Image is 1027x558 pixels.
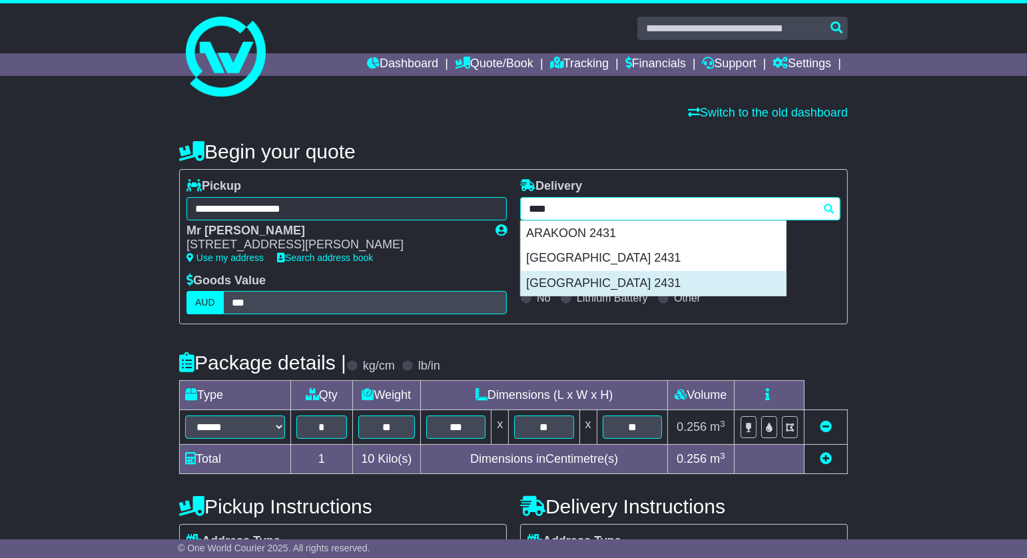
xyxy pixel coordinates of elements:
[520,179,582,194] label: Delivery
[667,381,734,410] td: Volume
[820,452,832,465] a: Add new item
[677,420,707,433] span: 0.256
[186,252,264,263] a: Use my address
[180,445,291,474] td: Total
[550,53,609,76] a: Tracking
[820,420,832,433] a: Remove this item
[688,106,848,119] a: Switch to the old dashboard
[363,359,395,374] label: kg/cm
[677,452,707,465] span: 0.256
[179,495,507,517] h4: Pickup Instructions
[421,381,668,410] td: Dimensions (L x W x H)
[625,53,686,76] a: Financials
[352,381,421,410] td: Weight
[178,543,370,553] span: © One World Courier 2025. All rights reserved.
[418,359,440,374] label: lb/in
[577,292,648,304] label: Lithium Battery
[520,495,848,517] h4: Delivery Instructions
[521,221,786,246] div: ARAKOON 2431
[527,534,621,549] label: Address Type
[710,452,725,465] span: m
[720,451,725,461] sup: 3
[455,53,533,76] a: Quote/Book
[179,352,346,374] h4: Package details |
[421,445,668,474] td: Dimensions in Centimetre(s)
[186,291,224,314] label: AUD
[186,274,266,288] label: Goods Value
[180,381,291,410] td: Type
[710,420,725,433] span: m
[186,224,482,238] div: Mr [PERSON_NAME]
[277,252,373,263] a: Search address book
[492,410,509,445] td: x
[521,271,786,296] div: [GEOGRAPHIC_DATA] 2431
[367,53,438,76] a: Dashboard
[773,53,831,76] a: Settings
[361,452,374,465] span: 10
[537,292,550,304] label: No
[291,381,353,410] td: Qty
[703,53,757,76] a: Support
[179,140,848,162] h4: Begin your quote
[352,445,421,474] td: Kilo(s)
[579,410,597,445] td: x
[291,445,353,474] td: 1
[674,292,701,304] label: Other
[186,534,280,549] label: Address Type
[186,238,482,252] div: [STREET_ADDRESS][PERSON_NAME]
[186,179,241,194] label: Pickup
[720,419,725,429] sup: 3
[521,246,786,271] div: [GEOGRAPHIC_DATA] 2431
